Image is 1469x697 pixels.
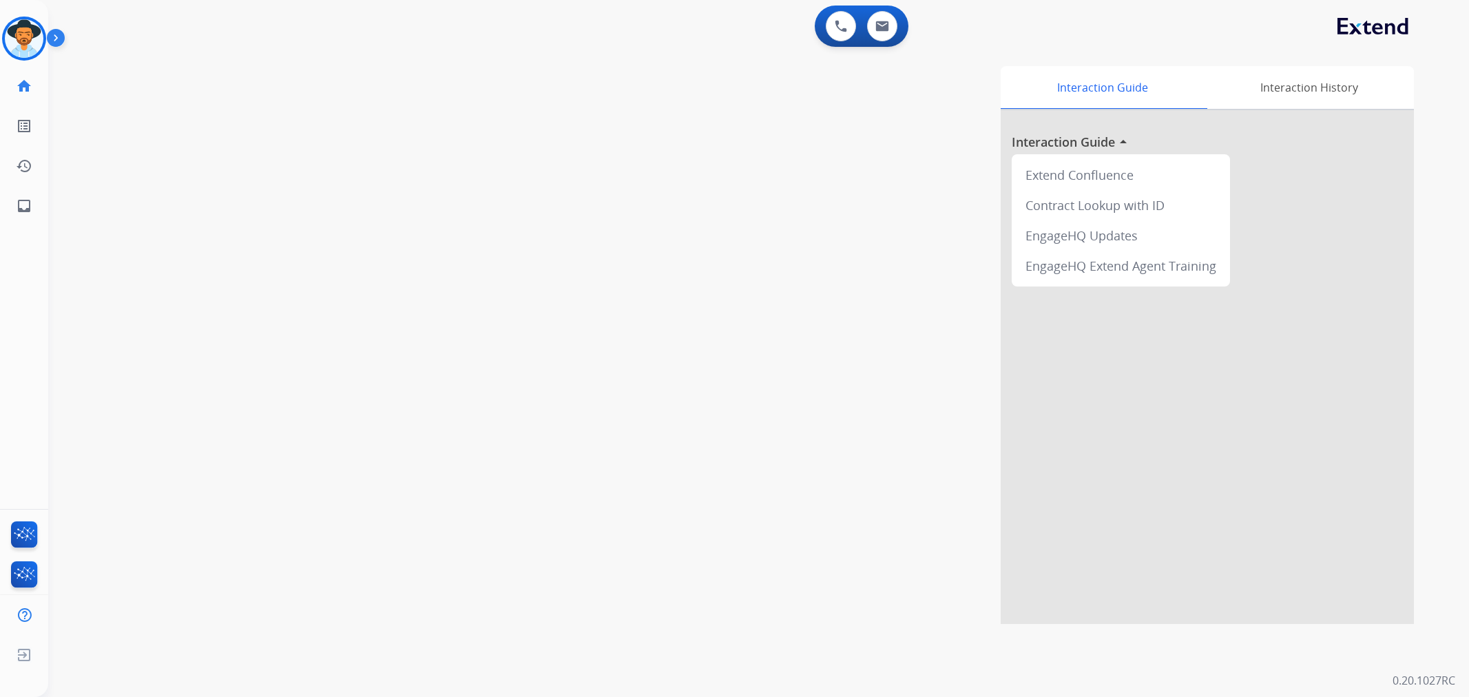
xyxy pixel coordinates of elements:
mat-icon: inbox [16,198,32,214]
div: Interaction History [1204,66,1414,109]
mat-icon: home [16,78,32,94]
mat-icon: history [16,158,32,174]
mat-icon: list_alt [16,118,32,134]
div: EngageHQ Updates [1017,220,1225,251]
img: avatar [5,19,43,58]
div: Contract Lookup with ID [1017,190,1225,220]
div: Extend Confluence [1017,160,1225,190]
div: EngageHQ Extend Agent Training [1017,251,1225,281]
p: 0.20.1027RC [1393,672,1455,689]
div: Interaction Guide [1001,66,1204,109]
